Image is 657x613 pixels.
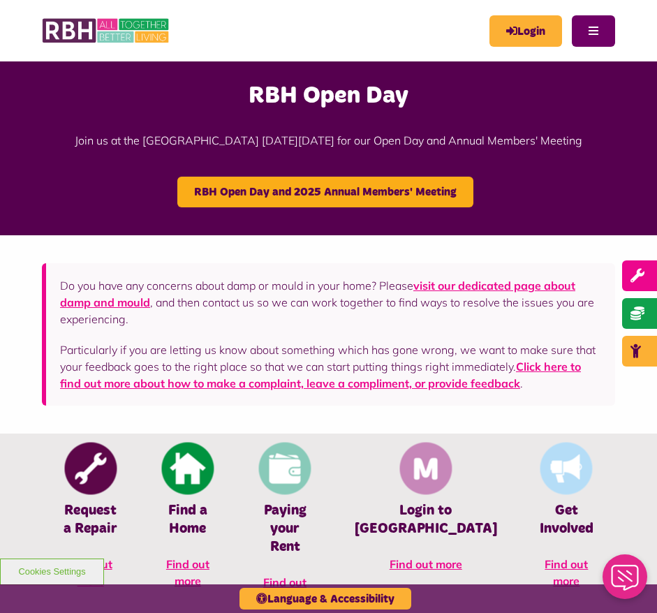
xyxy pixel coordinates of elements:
[334,441,518,586] a: Membership And Mutuality Login to [GEOGRAPHIC_DATA] Find out more
[518,441,615,603] a: Get Involved Get Involved Find out more
[355,501,497,538] h4: Login to [GEOGRAPHIC_DATA]
[64,442,117,494] img: Report Repair
[160,501,215,538] h4: Find a Home
[42,441,139,603] a: Report Repair Request a Repair Find out more
[42,14,171,47] img: RBH
[545,557,588,588] span: Find out more
[489,15,562,47] a: MyRBH
[259,442,311,494] img: Pay Rent
[263,575,307,606] span: Find out more
[540,442,593,494] img: Get Involved
[7,80,650,111] h2: RBH Open Day
[60,277,601,327] p: Do you have any concerns about damp or mould in your home? Please , and then contact us so we can...
[399,442,452,494] img: Membership And Mutuality
[166,557,209,588] span: Find out more
[139,441,236,603] a: Find A Home Find a Home Find out more
[63,501,118,538] h4: Request a Repair
[7,111,650,170] p: Join us at the [GEOGRAPHIC_DATA] [DATE][DATE] for our Open Day and Annual Members' Meeting
[594,550,657,613] iframe: Netcall Web Assistant for live chat
[539,501,594,538] h4: Get Involved
[177,177,473,207] a: RBH Open Day and 2025 Annual Members' Meeting
[239,588,411,610] button: Language & Accessibility
[60,360,581,390] a: Click here to find out more about how to make a complaint, leave a compliment, or provide feedback
[60,341,601,392] p: Particularly if you are letting us know about something which has gone wrong, we want to make sur...
[572,15,615,47] button: Navigation
[60,279,575,309] a: visit our dedicated page about damp and mould
[258,501,313,556] h4: Paying your Rent
[390,557,462,571] span: Find out more
[69,557,112,588] span: Find out more
[161,442,214,494] img: Find A Home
